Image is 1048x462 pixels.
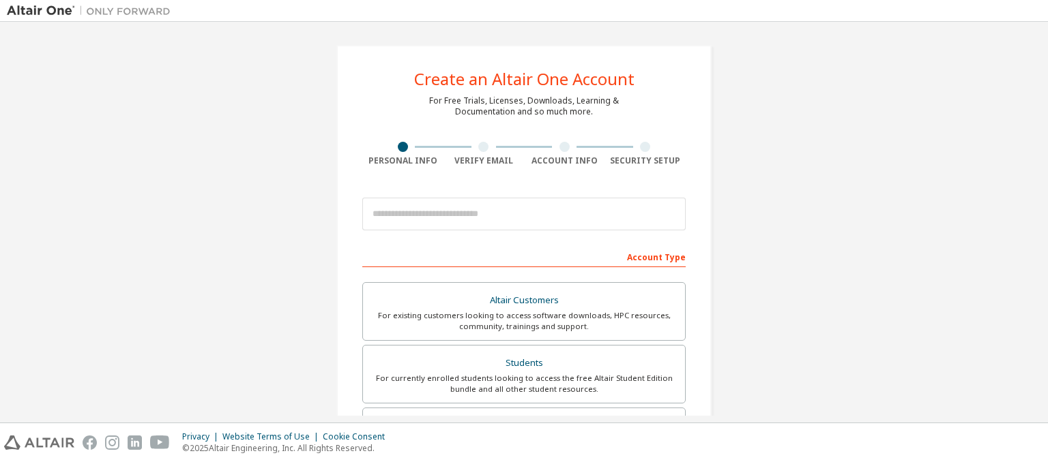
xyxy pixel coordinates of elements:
div: Create an Altair One Account [414,71,635,87]
p: © 2025 Altair Engineering, Inc. All Rights Reserved. [182,442,393,454]
div: Students [371,354,677,373]
img: instagram.svg [105,435,119,450]
div: For Free Trials, Licenses, Downloads, Learning & Documentation and so much more. [429,95,619,117]
div: Account Info [524,155,605,166]
div: Website Terms of Use [222,431,323,442]
img: Altair One [7,4,177,18]
img: youtube.svg [150,435,170,450]
img: altair_logo.svg [4,435,74,450]
div: Personal Info [362,155,443,166]
img: linkedin.svg [128,435,142,450]
div: For existing customers looking to access software downloads, HPC resources, community, trainings ... [371,310,677,332]
div: For currently enrolled students looking to access the free Altair Student Edition bundle and all ... [371,373,677,395]
div: Privacy [182,431,222,442]
div: Altair Customers [371,291,677,310]
img: facebook.svg [83,435,97,450]
div: Verify Email [443,155,525,166]
div: Security Setup [605,155,686,166]
div: Cookie Consent [323,431,393,442]
div: Account Type [362,245,686,267]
